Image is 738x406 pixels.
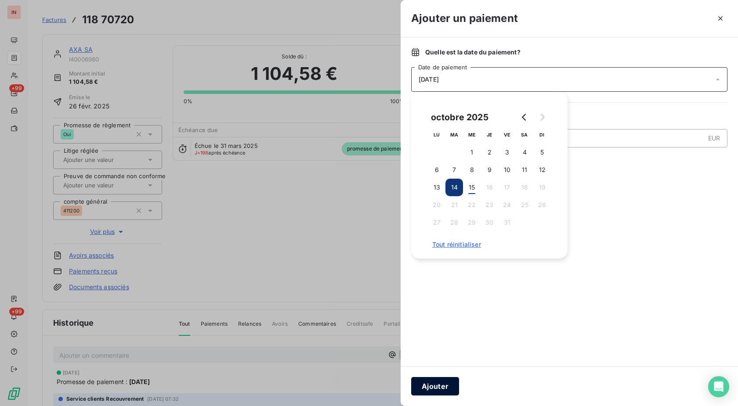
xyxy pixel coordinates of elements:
[463,161,481,179] button: 8
[533,179,551,196] button: 19
[516,144,533,161] button: 4
[463,144,481,161] button: 1
[445,196,463,214] button: 21
[428,161,445,179] button: 6
[533,126,551,144] th: dimanche
[428,196,445,214] button: 20
[533,196,551,214] button: 26
[481,196,498,214] button: 23
[428,214,445,231] button: 27
[481,144,498,161] button: 2
[419,76,439,83] span: [DATE]
[428,179,445,196] button: 13
[411,377,459,395] button: Ajouter
[463,179,481,196] button: 15
[498,179,516,196] button: 17
[498,196,516,214] button: 24
[516,161,533,179] button: 11
[498,214,516,231] button: 31
[428,126,445,144] th: lundi
[533,144,551,161] button: 5
[533,161,551,179] button: 12
[516,196,533,214] button: 25
[445,214,463,231] button: 28
[445,161,463,179] button: 7
[428,110,492,124] div: octobre 2025
[411,154,727,163] span: Nouveau solde dû :
[481,214,498,231] button: 30
[463,126,481,144] th: mercredi
[481,161,498,179] button: 9
[445,126,463,144] th: mardi
[463,196,481,214] button: 22
[516,126,533,144] th: samedi
[498,144,516,161] button: 3
[411,11,518,26] h3: Ajouter un paiement
[463,214,481,231] button: 29
[432,241,546,248] span: Tout réinitialiser
[481,179,498,196] button: 16
[425,48,521,57] span: Quelle est la date du paiement ?
[533,108,551,126] button: Go to next month
[516,179,533,196] button: 18
[445,179,463,196] button: 14
[516,108,533,126] button: Go to previous month
[498,161,516,179] button: 10
[498,126,516,144] th: vendredi
[481,126,498,144] th: jeudi
[708,376,729,397] div: Open Intercom Messenger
